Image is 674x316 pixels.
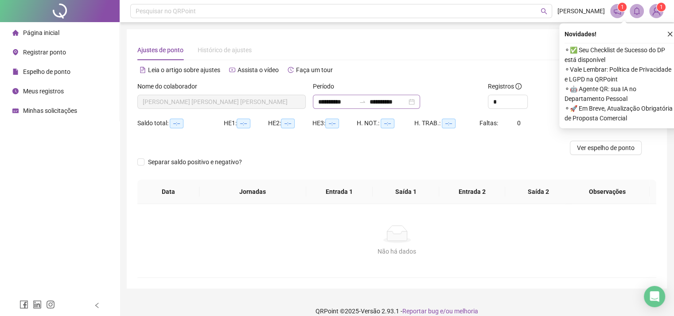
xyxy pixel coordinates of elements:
span: --:-- [442,119,456,128]
div: Saldo total: [137,118,224,128]
span: notification [613,7,621,15]
span: close [667,31,673,37]
span: to [359,98,366,105]
div: HE 1: [224,118,268,128]
span: file-text [140,67,146,73]
div: H. TRAB.: [414,118,479,128]
span: swap-right [359,98,366,105]
span: linkedin [33,300,42,309]
span: facebook [19,300,28,309]
span: left [94,302,100,308]
div: Não há dados [148,247,646,256]
span: Ajustes de ponto [137,46,183,54]
span: bell [633,7,641,15]
span: --:-- [170,119,183,128]
span: Novidades ! [565,29,596,39]
span: Assista o vídeo [238,66,279,73]
span: Registros [488,81,522,91]
span: Meus registros [23,88,64,95]
th: Jornadas [199,180,306,204]
span: info-circle [515,83,522,89]
label: Nome do colaborador [137,81,203,91]
span: --:-- [325,119,339,128]
th: Data [137,180,199,204]
span: environment [12,49,19,55]
th: Entrada 1 [306,180,373,204]
span: Separar saldo positivo e negativo? [144,157,245,167]
sup: Atualize o seu contato no menu Meus Dados [657,3,666,12]
div: HE 2: [268,118,312,128]
div: Open Intercom Messenger [644,286,665,307]
span: Faça um tour [296,66,333,73]
span: instagram [46,300,55,309]
div: HE 3: [312,118,357,128]
span: Ver espelho de ponto [577,143,635,153]
span: LUAN VINICIUS DE ALMEIDA FERREIRA [143,95,300,108]
span: Histórico de ajustes [198,46,252,54]
span: Observações [573,187,643,197]
th: Entrada 2 [439,180,506,204]
span: Minhas solicitações [23,107,77,114]
span: [PERSON_NAME] [557,6,605,16]
span: clock-circle [12,88,19,94]
span: 0 [517,119,521,127]
span: Espelho de ponto [23,68,70,75]
span: Faltas: [479,119,499,127]
span: history [288,67,294,73]
label: Período [313,81,340,91]
span: 1 [621,4,624,10]
div: H. NOT.: [357,118,414,128]
span: Reportar bug e/ou melhoria [402,308,478,315]
span: --:-- [381,119,394,128]
span: search [541,8,547,15]
button: Ver espelho de ponto [570,141,642,155]
span: schedule [12,108,19,114]
sup: 1 [618,3,627,12]
span: --:-- [281,119,295,128]
span: file [12,69,19,75]
img: 81676 [650,4,663,18]
span: Versão [361,308,380,315]
span: Leia o artigo sobre ajustes [148,66,220,73]
th: Saída 2 [505,180,572,204]
span: --:-- [237,119,250,128]
span: Registrar ponto [23,49,66,56]
span: 1 [660,4,663,10]
span: Página inicial [23,29,59,36]
th: Saída 1 [373,180,439,204]
th: Observações [565,180,650,204]
span: youtube [229,67,235,73]
span: home [12,30,19,36]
